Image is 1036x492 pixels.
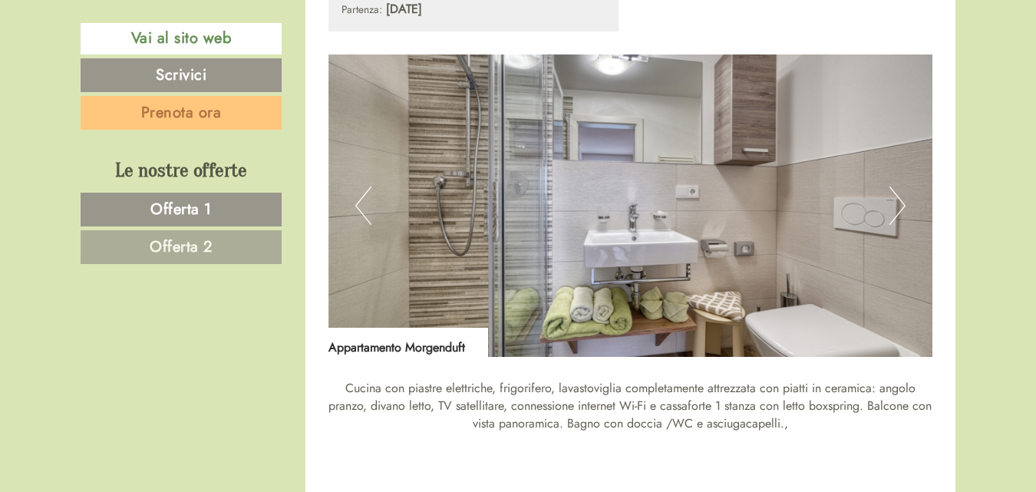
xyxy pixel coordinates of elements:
[269,12,336,38] div: martedì
[12,41,230,88] div: Buon giorno, come possiamo aiutarla?
[23,45,223,57] div: Ferienwohnungen Kreuzwegerhof
[328,54,933,357] img: image
[525,398,605,431] button: Invia
[328,328,488,357] div: Appartamento Morgenduft
[81,23,282,54] a: Vai al sito web
[23,74,223,85] small: 18:45
[355,187,371,225] button: Previous
[328,380,933,433] p: Cucina con piastre elettriche, frigorifero, lavastoviglia completamente attrezzata con piatti in ...
[150,236,213,258] span: Offerta 2
[150,198,212,220] span: Offerta 1
[889,187,906,225] button: Next
[81,58,282,92] a: Scrivici
[341,2,382,17] small: Partenza:
[81,157,282,185] div: Le nostre offerte
[81,96,282,130] a: Prenota ora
